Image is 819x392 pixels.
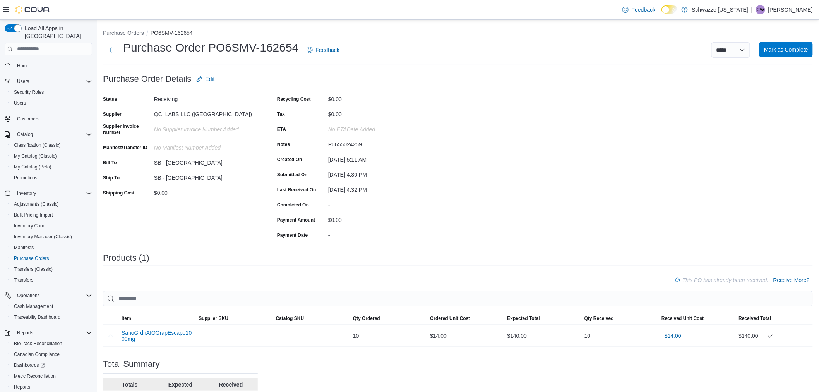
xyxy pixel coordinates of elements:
[14,351,60,358] span: Canadian Compliance
[11,221,92,230] span: Inventory Count
[195,312,272,325] button: Supplier SKU
[584,315,614,322] span: Qty Received
[581,312,658,325] button: Qty Received
[103,190,134,196] label: Shipping Cost
[14,291,43,300] button: Operations
[17,116,39,122] span: Customers
[757,5,764,14] span: CW
[8,264,95,275] button: Transfers (Classic)
[328,123,432,132] div: No ETADate added
[8,210,95,220] button: Bulk Pricing Import
[277,202,309,208] label: Completed On
[277,217,315,223] label: Payment Amount
[350,328,427,344] div: 10
[661,328,684,344] button: $14.00
[17,330,33,336] span: Reports
[8,172,95,183] button: Promotions
[8,349,95,360] button: Canadian Compliance
[11,350,92,359] span: Canadian Compliance
[11,98,92,108] span: Users
[11,173,92,182] span: Promotions
[277,232,308,238] label: Payment Date
[277,141,290,148] label: Notes
[11,313,63,322] a: Traceabilty Dashboard
[11,371,59,381] a: Metrc Reconciliation
[15,6,50,14] img: Cova
[154,156,258,166] div: SB - [GEOGRAPHIC_DATA]
[14,164,51,170] span: My Catalog (Beta)
[14,114,43,124] a: Customers
[2,327,95,338] button: Reports
[11,199,92,209] span: Adjustments (Classic)
[8,162,95,172] button: My Catalog (Beta)
[14,234,72,240] span: Inventory Manager (Classic)
[11,162,55,172] a: My Catalog (Beta)
[14,314,60,320] span: Traceabilty Dashboard
[11,141,92,150] span: Classification (Classic)
[14,362,45,368] span: Dashboards
[619,2,658,17] a: Feedback
[8,360,95,371] a: Dashboards
[8,301,95,312] button: Cash Management
[14,189,39,198] button: Inventory
[14,175,38,181] span: Promotions
[154,123,258,132] div: No Supplier Invoice Number added
[328,199,432,208] div: -
[103,253,149,263] h3: Products (1)
[11,339,92,348] span: BioTrack Reconciliation
[11,141,64,150] a: Classification (Classic)
[17,78,29,84] span: Users
[328,93,432,102] div: $0.00
[14,77,32,86] button: Users
[277,111,285,117] label: Tax
[157,381,204,389] p: Expected
[11,98,29,108] a: Users
[11,254,52,263] a: Purchase Orders
[8,98,95,108] button: Users
[273,312,350,325] button: Catalog SKU
[17,63,29,69] span: Home
[430,315,470,322] span: Ordered Unit Cost
[682,275,769,285] p: This PO has already been received.
[11,232,92,241] span: Inventory Manager (Classic)
[206,75,215,83] span: Edit
[8,275,95,285] button: Transfers
[328,229,432,238] div: -
[427,312,504,325] button: Ordered Unit Cost
[303,42,343,58] a: Feedback
[122,330,192,342] button: SanoGrdnAIOGrapEscape1000mg
[11,173,41,182] a: Promotions
[739,315,771,322] span: Received Total
[199,315,228,322] span: Supplier SKU
[427,328,504,344] div: $14.00
[14,114,92,124] span: Customers
[2,129,95,140] button: Catalog
[14,223,47,229] span: Inventory Count
[14,212,53,218] span: Bulk Pricing Import
[316,46,339,54] span: Feedback
[103,359,160,369] h3: Total Summary
[123,40,299,55] h1: Purchase Order PO6SMV-162654
[277,126,286,132] label: ETA
[14,61,33,70] a: Home
[8,253,95,264] button: Purchase Orders
[658,312,735,325] button: Received Unit Cost
[11,88,47,97] a: Security Roles
[154,187,258,196] div: $0.00
[207,381,255,389] p: Received
[11,88,92,97] span: Security Roles
[11,361,48,370] a: Dashboards
[277,187,316,193] label: Last Received On
[661,315,704,322] span: Received Unit Cost
[277,172,308,178] label: Submitted On
[11,382,92,392] span: Reports
[14,201,59,207] span: Adjustments (Classic)
[11,275,92,285] span: Transfers
[11,275,36,285] a: Transfers
[14,100,26,106] span: Users
[103,74,192,84] h3: Purchase Order Details
[8,220,95,231] button: Inventory Count
[14,153,57,159] span: My Catalog (Classic)
[8,371,95,382] button: Metrc Reconciliation
[11,151,92,161] span: My Catalog (Classic)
